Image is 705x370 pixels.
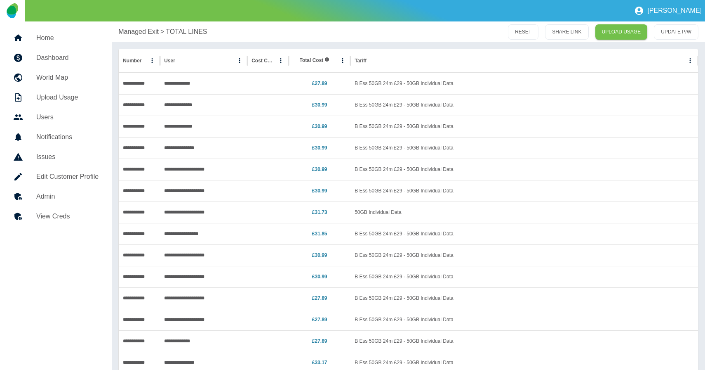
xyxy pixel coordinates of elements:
a: Upload Usage [7,88,105,107]
a: £30.99 [312,252,327,258]
button: UPDATE P/W [654,24,698,40]
button: [PERSON_NAME] [631,2,705,19]
a: £30.99 [312,102,327,108]
button: SHARE LINK [545,24,588,40]
h5: View Creds [36,211,99,221]
p: > [160,27,164,37]
div: B Ess 50GB 24m £29 - 50GB Individual Data [350,116,698,137]
h5: Notifications [36,132,99,142]
h5: Issues [36,152,99,162]
a: Edit Customer Profile [7,167,105,187]
div: Cost Centre [251,58,274,64]
a: £31.85 [312,231,327,237]
div: B Ess 50GB 24m £29 - 50GB Individual Data [350,73,698,94]
a: Notifications [7,127,105,147]
div: Tariff [355,58,367,64]
h5: World Map [36,73,99,83]
h5: Admin [36,192,99,202]
a: £33.17 [312,360,327,365]
a: £30.99 [312,188,327,194]
a: View Creds [7,206,105,226]
a: £30.99 [312,145,327,151]
button: Tariff column menu [684,55,696,66]
a: Issues [7,147,105,167]
div: B Ess 50GB 24m £29 - 50GB Individual Data [350,223,698,244]
a: £27.89 [312,295,327,301]
a: £30.99 [312,274,327,280]
p: [PERSON_NAME] [647,7,702,14]
button: Number column menu [146,55,158,66]
a: TOTAL LINES [166,27,207,37]
button: User column menu [234,55,245,66]
div: 50GB Individual Data [350,202,698,223]
div: B Ess 50GB 24m £29 - 50GB Individual Data [350,180,698,202]
a: UPLOAD USAGE [595,24,648,40]
a: Managed Exit [118,27,159,37]
a: Home [7,28,105,48]
span: Total Cost includes both fixed and variable costs. [300,57,329,64]
div: B Ess 50GB 24m £29 - 50GB Individual Data [350,287,698,309]
h5: Users [36,112,99,122]
div: B Ess 50GB 24m £29 - 50GB Individual Data [350,244,698,266]
a: £27.89 [312,317,327,323]
button: Total Cost column menu [337,55,348,66]
div: B Ess 50GB 24m £29 - 50GB Individual Data [350,137,698,159]
div: Number [123,58,141,64]
h5: Dashboard [36,53,99,63]
a: £30.99 [312,166,327,172]
a: £27.89 [312,338,327,344]
a: £31.73 [312,209,327,215]
div: B Ess 50GB 24m £29 - 50GB Individual Data [350,159,698,180]
button: Cost Centre column menu [275,55,287,66]
img: Logo [7,3,18,18]
div: B Ess 50GB 24m £29 - 50GB Individual Data [350,94,698,116]
h5: Upload Usage [36,92,99,102]
a: Users [7,107,105,127]
h5: Edit Customer Profile [36,172,99,182]
div: B Ess 50GB 24m £29 - 50GB Individual Data [350,266,698,287]
h5: Home [36,33,99,43]
div: User [164,58,175,64]
a: Dashboard [7,48,105,68]
div: B Ess 50GB 24m £29 - 50GB Individual Data [350,330,698,352]
a: £27.89 [312,81,327,86]
a: £30.99 [312,123,327,129]
button: RESET [508,24,538,40]
div: B Ess 50GB 24m £29 - 50GB Individual Data [350,309,698,330]
a: World Map [7,68,105,88]
a: Admin [7,187,105,206]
